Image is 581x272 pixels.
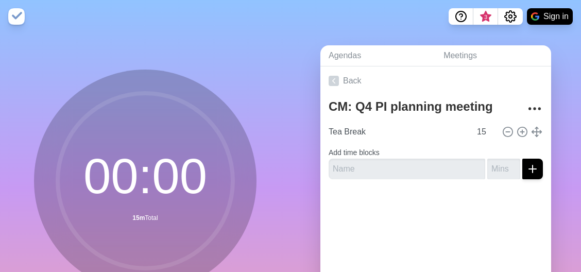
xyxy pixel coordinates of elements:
button: Help [449,8,473,25]
input: Mins [473,122,498,142]
a: Meetings [435,45,551,66]
a: Back [320,66,551,95]
button: Sign in [527,8,573,25]
span: 3 [482,13,490,21]
button: Settings [498,8,523,25]
input: Name [324,122,471,142]
img: google logo [531,12,539,21]
img: timeblocks logo [8,8,25,25]
a: Agendas [320,45,435,66]
input: Name [329,159,485,179]
button: What’s new [473,8,498,25]
button: More [524,98,545,119]
input: Mins [487,159,520,179]
label: Add time blocks [329,148,380,157]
